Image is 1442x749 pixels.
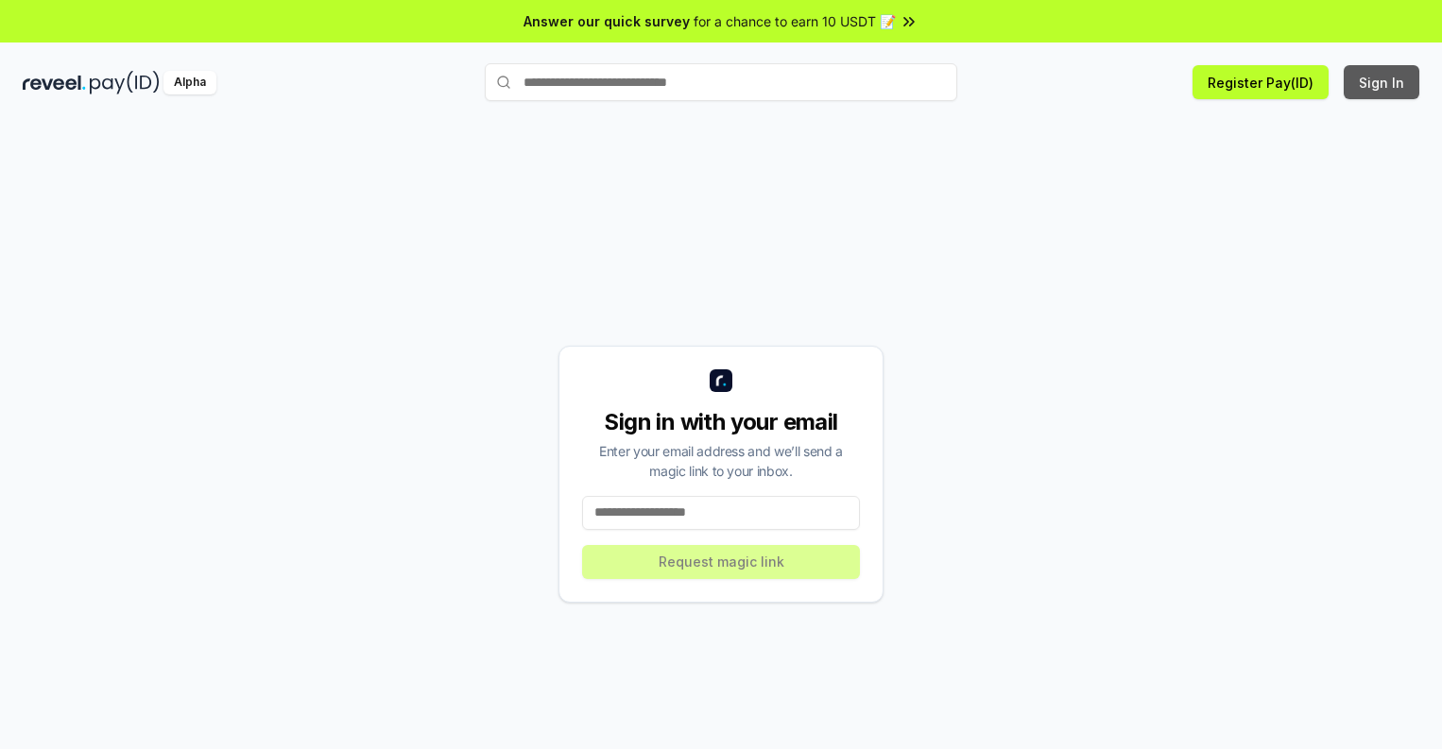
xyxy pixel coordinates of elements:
[1193,65,1329,99] button: Register Pay(ID)
[524,11,690,31] span: Answer our quick survey
[694,11,896,31] span: for a chance to earn 10 USDT 📝
[582,407,860,437] div: Sign in with your email
[163,71,216,94] div: Alpha
[23,71,86,94] img: reveel_dark
[1344,65,1419,99] button: Sign In
[582,441,860,481] div: Enter your email address and we’ll send a magic link to your inbox.
[710,369,732,392] img: logo_small
[90,71,160,94] img: pay_id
